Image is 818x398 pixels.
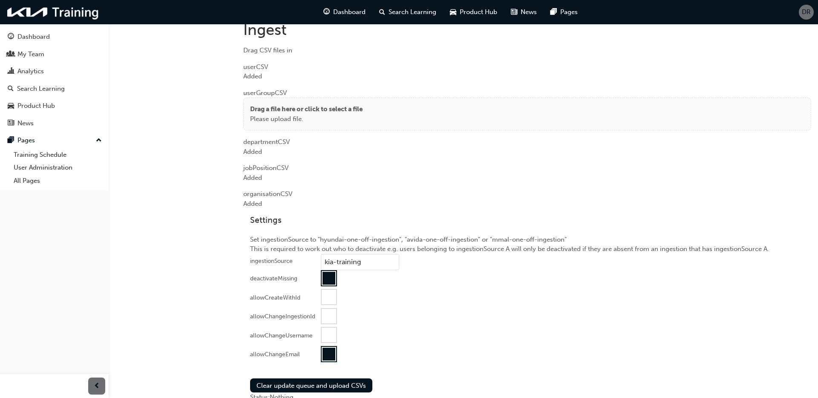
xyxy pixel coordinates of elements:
[243,199,811,209] div: Added
[372,3,443,21] a: search-iconSearch Learning
[250,294,300,302] div: allowCreateWithId
[243,98,811,130] div: Drag a file here or click to select a filePlease upload file.
[243,46,811,55] div: Drag CSV files in
[3,27,105,133] button: DashboardMy TeamAnalyticsSearch LearningProduct HubNews
[389,7,436,17] span: Search Learning
[3,115,105,131] a: News
[799,5,814,20] button: DR
[802,7,811,17] span: DR
[243,147,811,157] div: Added
[10,148,105,162] a: Training Schedule
[450,7,456,17] span: car-icon
[250,274,297,283] div: deactivateMissing
[8,137,14,144] span: pages-icon
[8,102,14,110] span: car-icon
[250,312,315,321] div: allowChangeIngestionId
[3,46,105,62] a: My Team
[250,215,804,225] h3: Settings
[243,182,811,208] div: organisation CSV
[250,257,293,265] div: ingestionSource
[3,29,105,45] a: Dashboard
[17,49,44,59] div: My Team
[443,3,504,21] a: car-iconProduct Hub
[17,101,55,111] div: Product Hub
[96,135,102,146] span: up-icon
[243,130,811,156] div: department CSV
[8,85,14,93] span: search-icon
[550,7,557,17] span: pages-icon
[3,98,105,114] a: Product Hub
[560,7,578,17] span: Pages
[17,66,44,76] div: Analytics
[317,3,372,21] a: guage-iconDashboard
[10,161,105,174] a: User Administration
[250,378,372,392] button: Clear update queue and upload CSVs
[4,3,102,21] img: kia-training
[250,104,363,114] p: Drag a file here or click to select a file
[521,7,537,17] span: News
[250,350,300,359] div: allowChangeEmail
[8,51,14,58] span: people-icon
[333,7,366,17] span: Dashboard
[243,81,811,131] div: userGroup CSV
[243,208,811,372] div: Set ingestionSource to "hyundai-one-off-ingestion", "avida-one-off-ingestion" or "mmal-one-off-in...
[17,32,50,42] div: Dashboard
[8,68,14,75] span: chart-icon
[17,136,35,145] div: Pages
[3,133,105,148] button: Pages
[94,381,100,392] span: prev-icon
[511,7,517,17] span: news-icon
[321,254,399,270] input: ingestionSource
[243,173,811,183] div: Added
[544,3,585,21] a: pages-iconPages
[17,84,65,94] div: Search Learning
[460,7,497,17] span: Product Hub
[8,33,14,41] span: guage-icon
[3,81,105,97] a: Search Learning
[17,118,34,128] div: News
[243,55,811,81] div: user CSV
[250,332,313,340] div: allowChangeUsername
[504,3,544,21] a: news-iconNews
[323,7,330,17] span: guage-icon
[243,156,811,182] div: jobPosition CSV
[10,174,105,187] a: All Pages
[8,120,14,127] span: news-icon
[379,7,385,17] span: search-icon
[243,72,811,81] div: Added
[243,20,811,39] h1: Ingest
[3,63,105,79] a: Analytics
[250,114,363,124] p: Please upload file.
